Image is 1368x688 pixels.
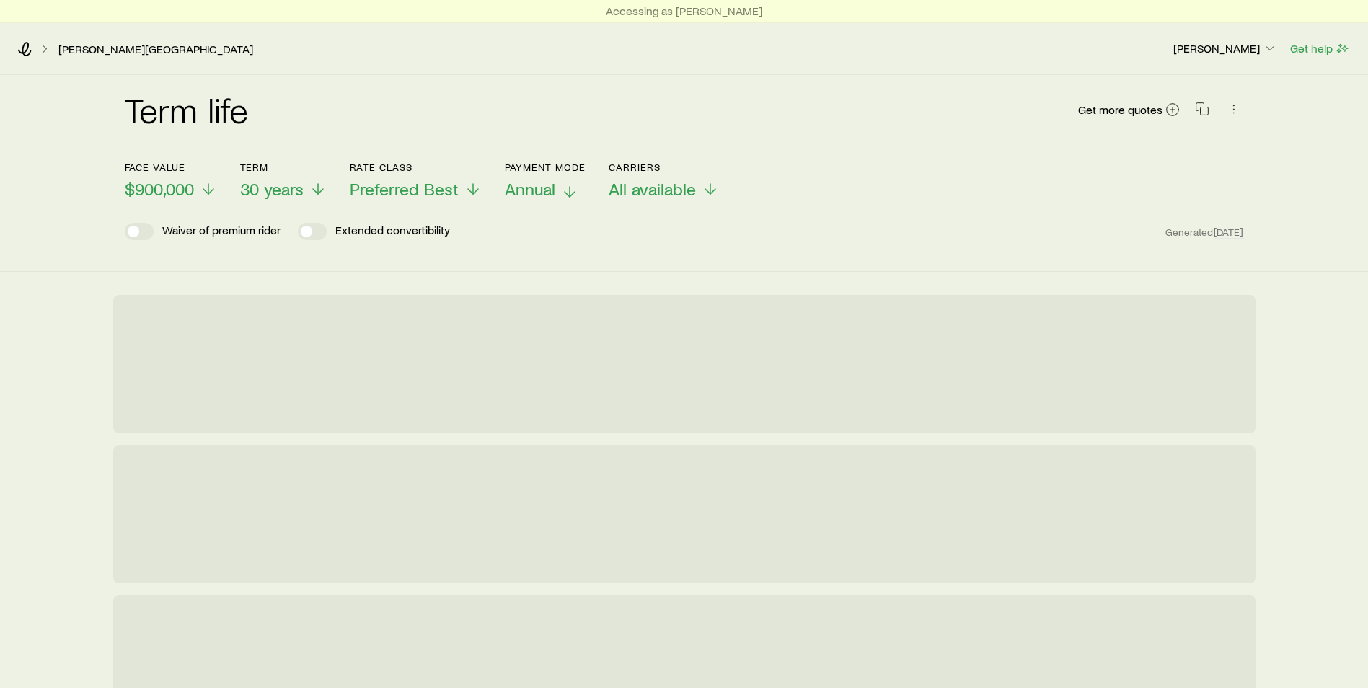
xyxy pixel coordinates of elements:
button: Rate ClassPreferred Best [350,162,482,200]
p: [PERSON_NAME] [1173,41,1277,56]
h2: Term life [125,92,249,127]
button: Term30 years [240,162,327,200]
button: Payment ModeAnnual [505,162,586,200]
span: [DATE] [1214,226,1244,239]
p: Rate Class [350,162,482,173]
span: 30 years [240,179,304,199]
span: Get more quotes [1078,104,1162,115]
p: Face value [125,162,217,173]
span: Preferred Best [350,179,459,199]
p: Waiver of premium rider [162,223,281,240]
p: Term [240,162,327,173]
a: [PERSON_NAME][GEOGRAPHIC_DATA] [58,43,254,56]
p: Payment Mode [505,162,586,173]
span: Annual [505,179,555,199]
p: Carriers [609,162,719,173]
p: Accessing as [PERSON_NAME] [606,4,762,18]
button: CarriersAll available [609,162,719,200]
span: All available [609,179,696,199]
button: Face value$900,000 [125,162,217,200]
button: [PERSON_NAME] [1173,40,1278,58]
p: Extended convertibility [335,223,450,240]
a: Get more quotes [1077,102,1181,118]
span: $900,000 [125,179,194,199]
button: Get help [1289,40,1351,57]
span: Generated [1165,226,1243,239]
